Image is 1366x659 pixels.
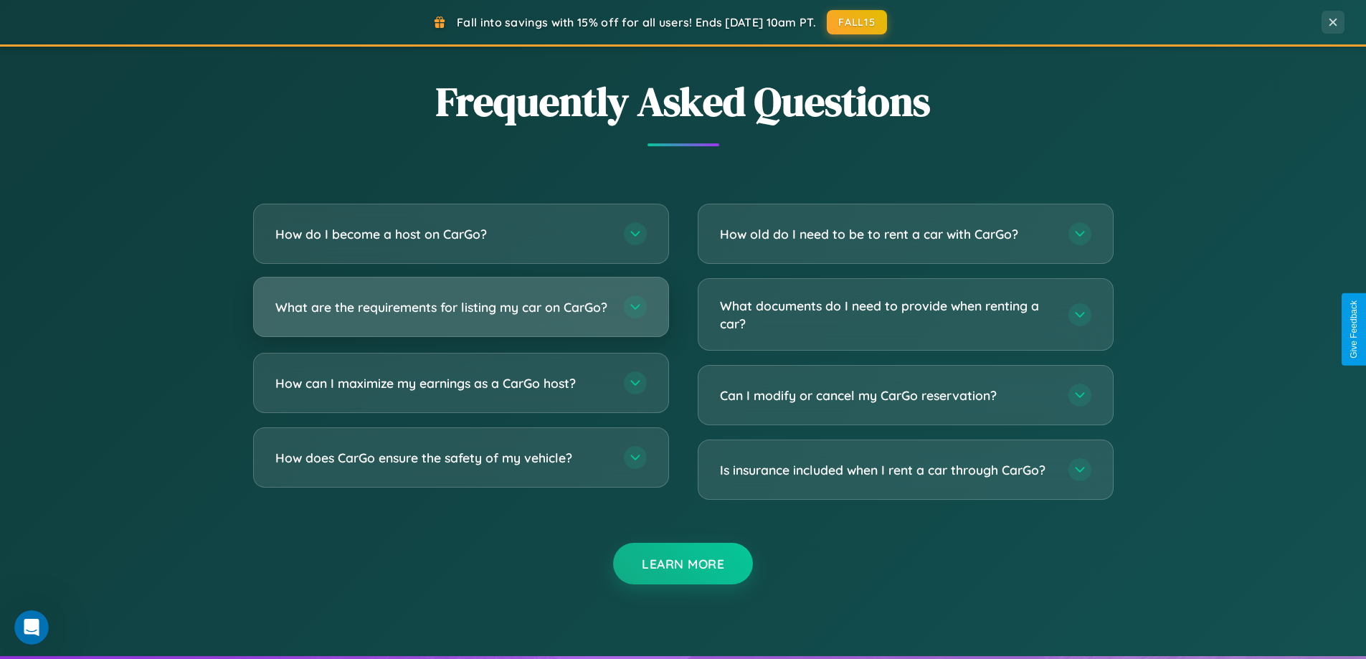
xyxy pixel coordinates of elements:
button: Learn More [613,543,753,584]
div: Give Feedback [1349,300,1359,359]
h3: How do I become a host on CarGo? [275,225,610,243]
h3: How can I maximize my earnings as a CarGo host? [275,374,610,392]
h3: What documents do I need to provide when renting a car? [720,297,1054,332]
h3: How old do I need to be to rent a car with CarGo? [720,225,1054,243]
button: FALL15 [827,10,887,34]
span: Fall into savings with 15% off for all users! Ends [DATE] 10am PT. [457,15,816,29]
h3: How does CarGo ensure the safety of my vehicle? [275,449,610,467]
h3: Can I modify or cancel my CarGo reservation? [720,387,1054,404]
h3: What are the requirements for listing my car on CarGo? [275,298,610,316]
h3: Is insurance included when I rent a car through CarGo? [720,461,1054,479]
iframe: Intercom live chat [14,610,49,645]
h2: Frequently Asked Questions [253,74,1114,129]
